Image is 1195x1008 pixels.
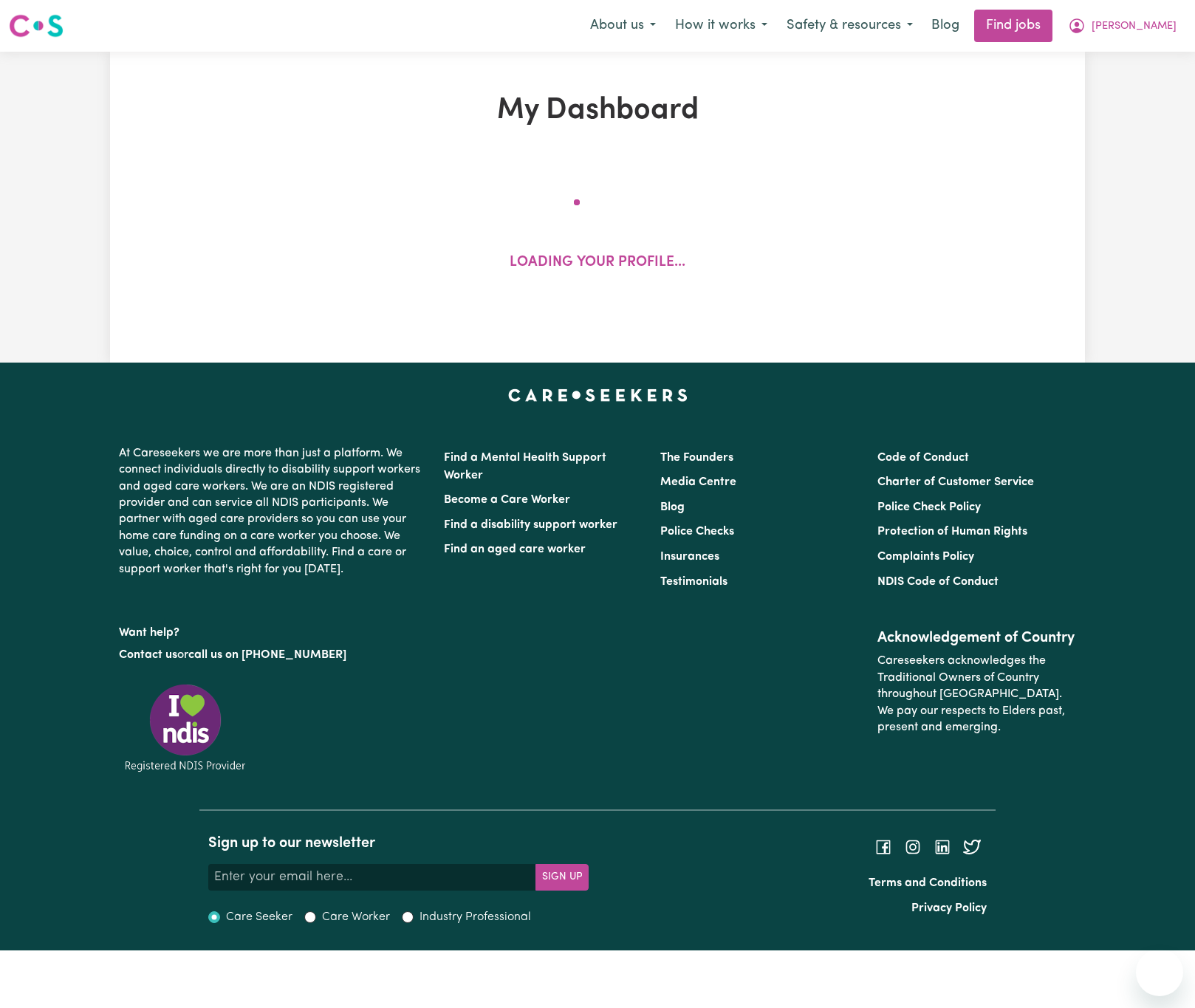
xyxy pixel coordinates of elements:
a: Blog [922,10,968,42]
a: Privacy Policy [911,902,987,914]
p: Want help? [119,619,426,641]
a: Become a Care Worker [444,494,570,506]
a: Follow Careseekers on Instagram [904,841,922,853]
a: Testimonials [660,576,727,588]
a: Police Check Policy [877,501,981,513]
label: Care Seeker [226,908,292,926]
a: Follow Careseekers on Facebook [874,841,892,853]
a: Find an aged care worker [444,544,586,555]
label: Care Worker [322,908,390,926]
a: call us on [PHONE_NUMBER] [188,649,346,661]
a: Find jobs [974,10,1052,42]
a: Complaints Policy [877,551,974,563]
a: Follow Careseekers on Twitter [963,841,981,853]
a: Terms and Conditions [869,877,987,889]
button: About us [581,10,665,41]
a: Blog [660,501,685,513]
button: My Account [1058,10,1186,41]
iframe: Button to launch messaging window [1136,949,1183,996]
a: NDIS Code of Conduct [877,576,999,588]
a: Media Centre [660,476,736,488]
label: Industry Professional [420,908,531,926]
a: Police Checks [660,526,734,538]
h2: Sign up to our newsletter [208,834,589,852]
button: Safety & resources [777,10,922,41]
a: Find a disability support worker [444,519,617,531]
button: How it works [665,10,777,41]
h2: Acknowledgement of Country [877,629,1076,647]
a: Careseekers home page [508,389,688,401]
img: Careseekers logo [9,13,64,39]
p: Loading your profile... [510,253,685,274]
span: [PERSON_NAME] [1092,18,1177,35]
a: Code of Conduct [877,452,969,464]
button: Subscribe [535,864,589,891]
a: Follow Careseekers on LinkedIn [934,841,951,853]
input: Enter your email here... [208,864,536,891]
a: Contact us [119,649,177,661]
p: or [119,641,426,669]
a: Charter of Customer Service [877,476,1034,488]
a: The Founders [660,452,733,464]
p: At Careseekers we are more than just a platform. We connect individuals directly to disability su... [119,439,426,583]
a: Find a Mental Health Support Worker [444,452,606,481]
a: Protection of Human Rights [877,526,1027,538]
p: Careseekers acknowledges the Traditional Owners of Country throughout [GEOGRAPHIC_DATA]. We pay o... [877,647,1076,741]
h1: My Dashboard [281,93,914,128]
img: Registered NDIS provider [119,682,252,774]
a: Careseekers logo [9,9,64,43]
a: Insurances [660,551,719,563]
